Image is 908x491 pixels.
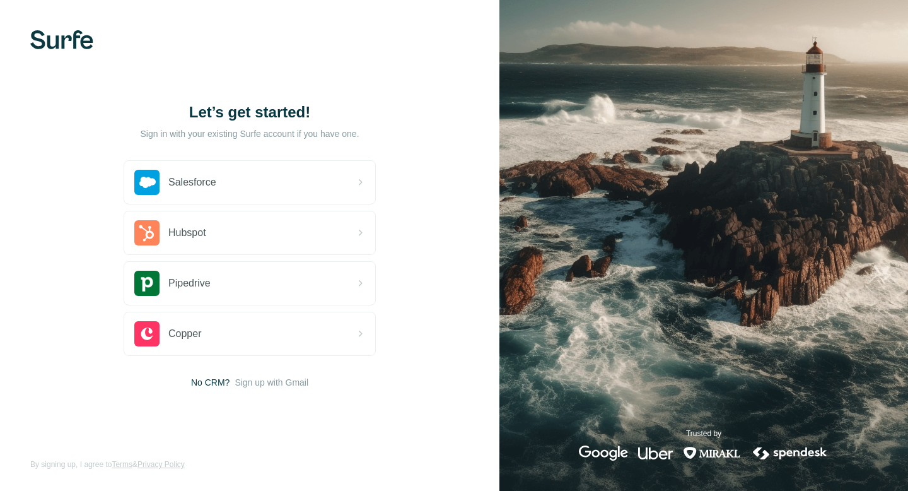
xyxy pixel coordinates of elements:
[112,460,132,469] a: Terms
[124,102,376,122] h1: Let’s get started!
[30,30,93,49] img: Surfe's logo
[191,376,230,389] span: No CRM?
[168,225,206,240] span: Hubspot
[751,446,829,461] img: spendesk's logo
[683,446,741,461] img: mirakl's logo
[140,127,359,140] p: Sign in with your existing Surfe account if you have one.
[134,170,160,195] img: salesforce's logo
[235,376,308,389] button: Sign up with Gmail
[134,321,160,346] img: copper's logo
[579,446,628,461] img: google's logo
[134,271,160,296] img: pipedrive's logo
[137,460,185,469] a: Privacy Policy
[168,276,211,291] span: Pipedrive
[168,326,201,341] span: Copper
[134,220,160,245] img: hubspot's logo
[686,428,721,439] p: Trusted by
[638,446,673,461] img: uber's logo
[168,175,216,190] span: Salesforce
[30,459,185,470] span: By signing up, I agree to &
